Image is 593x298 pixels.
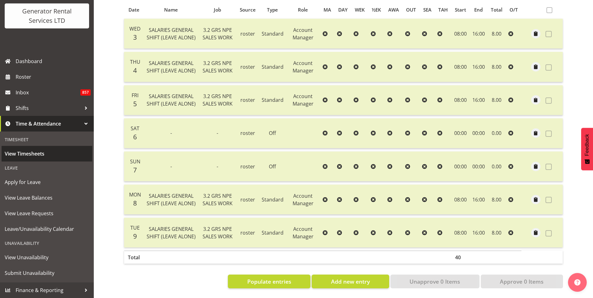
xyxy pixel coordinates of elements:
span: Apply for Leave [5,177,89,187]
div: Generator Rental Services LTD [11,7,83,25]
div: TAH [438,6,448,13]
span: Approve 0 Items [500,277,544,286]
span: Leave/Unavailability Calendar [5,224,89,234]
div: Role [289,6,316,13]
span: - [217,130,218,137]
span: Roster [16,72,91,82]
a: View Timesheets [2,146,92,161]
span: roster [240,63,255,70]
div: Start [455,6,466,13]
span: SALARIES GENERAL SHIFT (LEAVE ALONE) [147,192,196,207]
td: 08:00 [451,19,470,49]
span: Time & Attendance [16,119,81,128]
span: View Timesheets [5,149,89,158]
span: Finance & Reporting [16,286,81,295]
span: View Leave Balances [5,193,89,202]
button: Feedback - Show survey [581,128,593,170]
span: 9 [133,232,137,241]
span: Populate entries [247,277,291,286]
a: View Unavailability [2,250,92,265]
div: WEK [355,6,365,13]
div: Date [128,6,140,13]
td: 0.00 [487,118,506,148]
div: SEA [423,6,431,13]
td: 08:00 [451,185,470,215]
div: Job [202,6,233,13]
td: 00:00 [451,151,470,181]
span: 4 [133,66,137,75]
span: Tue [130,224,140,231]
td: Standard [259,185,286,215]
a: View Leave Balances [2,190,92,206]
a: Leave/Unavailability Calendar [2,221,92,237]
td: 0.00 [487,151,506,181]
span: - [170,163,172,170]
span: Feedback [584,134,590,156]
td: 00:00 [451,118,470,148]
td: Standard [259,85,286,115]
td: 16:00 [470,85,487,115]
span: - [217,163,218,170]
div: Unavailability [2,237,92,250]
td: Standard [259,218,286,247]
span: Submit Unavailability [5,268,89,278]
span: 3 [133,33,137,42]
a: View Leave Requests [2,206,92,221]
span: Account Manager [293,27,314,41]
span: Sat [131,125,139,132]
td: 8.00 [487,218,506,247]
span: Account Manager [293,93,314,107]
div: DAY [338,6,348,13]
div: Total [491,6,502,13]
span: 6 [133,132,137,141]
th: Total [124,251,143,264]
div: ½EK [372,6,381,13]
td: 8.00 [487,19,506,49]
span: roster [240,130,255,137]
span: Account Manager [293,60,314,74]
span: Unapprove 0 Items [410,277,460,286]
span: 857 [80,89,91,96]
td: Off [259,118,286,148]
td: Standard [259,52,286,82]
button: Unapprove 0 Items [390,275,480,288]
span: roster [240,196,255,203]
td: Off [259,151,286,181]
span: SALARIES GENERAL SHIFT (LEAVE ALONE) [147,27,196,41]
td: 16:00 [470,19,487,49]
span: 3.2 GRS NPE SALES WORK [203,60,233,74]
td: 8.00 [487,52,506,82]
a: Apply for Leave [2,174,92,190]
span: Inbox [16,88,80,97]
span: 8 [133,199,137,207]
a: Submit Unavailability [2,265,92,281]
button: Add new entry [312,275,389,288]
td: 16:00 [470,218,487,247]
span: View Leave Requests [5,209,89,218]
span: roster [240,30,255,37]
span: 5 [133,99,137,108]
span: Account Manager [293,226,314,240]
td: 00:00 [470,118,487,148]
div: Source [240,6,256,13]
span: Wed [129,25,141,32]
div: Timesheet [2,133,92,146]
span: - [170,130,172,137]
div: End [473,6,484,13]
div: AWA [388,6,399,13]
span: Fri [132,92,138,99]
td: 08:00 [451,218,470,247]
button: Populate entries [228,275,310,288]
td: 16:00 [470,52,487,82]
span: Dashboard [16,57,91,66]
span: Add new entry [331,277,370,286]
div: OUT [406,6,416,13]
span: Account Manager [293,192,314,207]
span: roster [240,229,255,236]
div: MA [324,6,331,13]
th: 40 [451,251,470,264]
span: Shifts [16,103,81,113]
div: Leave [2,161,92,174]
span: Sun [130,158,140,165]
span: SALARIES GENERAL SHIFT (LEAVE ALONE) [147,60,196,74]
